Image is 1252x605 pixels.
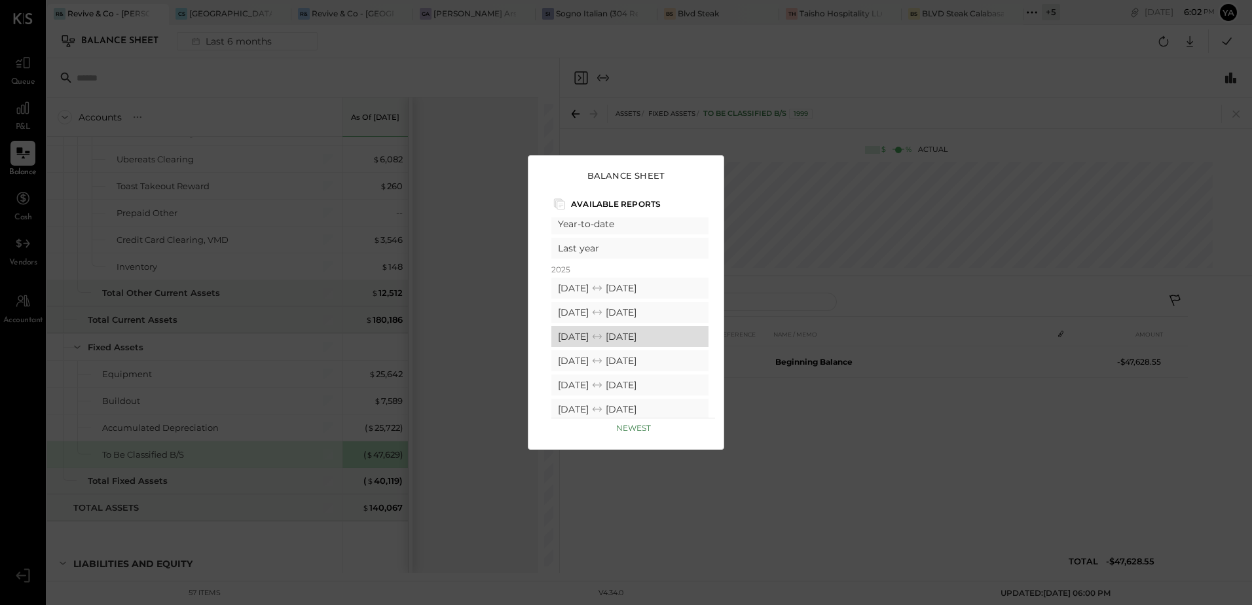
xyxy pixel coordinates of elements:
div: [DATE] [DATE] [551,399,709,420]
div: [DATE] [DATE] [551,278,709,299]
div: [DATE] [DATE] [551,350,709,371]
div: Year-to-date [551,213,709,234]
h3: Balance Sheet [587,170,665,181]
p: Available Reports [571,199,661,209]
div: [DATE] [DATE] [551,375,709,395]
p: Newest [616,423,651,433]
div: [DATE] [DATE] [551,326,709,347]
div: Last year [551,238,709,259]
p: 2025 [551,265,709,274]
div: [DATE] [DATE] [551,302,709,323]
